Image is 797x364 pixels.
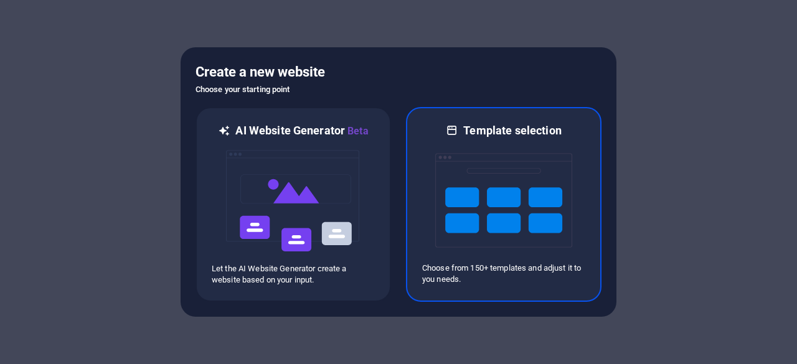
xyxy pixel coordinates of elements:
[212,263,375,286] p: Let the AI Website Generator create a website based on your input.
[196,62,601,82] h5: Create a new website
[422,263,585,285] p: Choose from 150+ templates and adjust it to you needs.
[235,123,368,139] h6: AI Website Generator
[463,123,561,138] h6: Template selection
[406,107,601,302] div: Template selectionChoose from 150+ templates and adjust it to you needs.
[345,125,369,137] span: Beta
[196,82,601,97] h6: Choose your starting point
[196,107,391,302] div: AI Website GeneratorBetaaiLet the AI Website Generator create a website based on your input.
[225,139,362,263] img: ai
